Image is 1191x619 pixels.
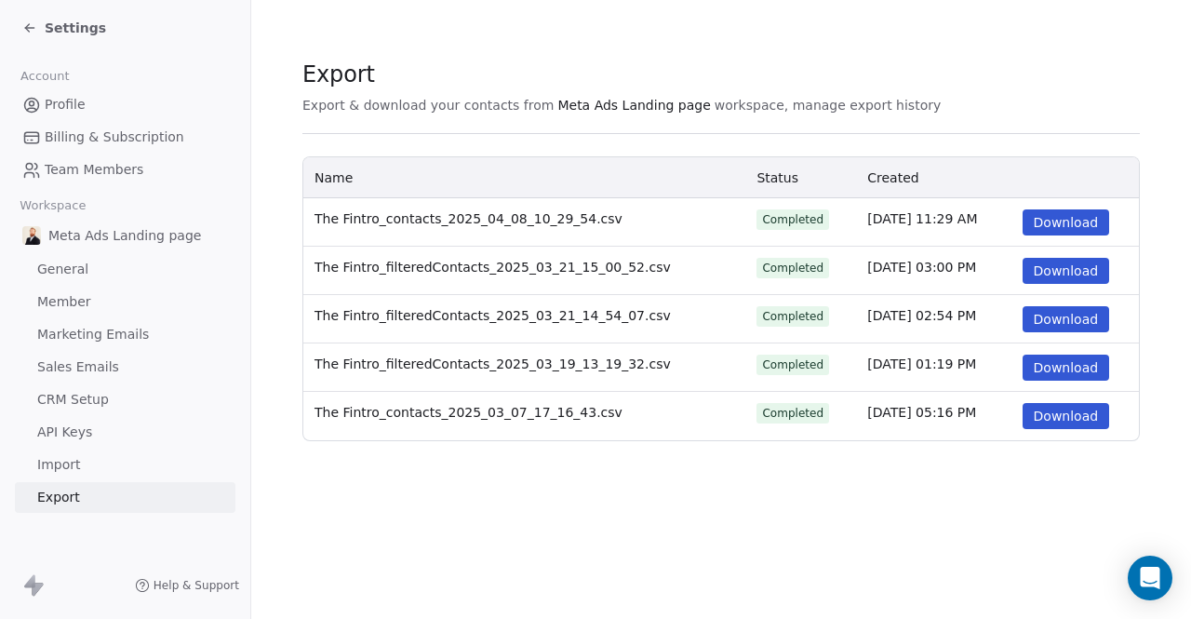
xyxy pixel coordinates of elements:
td: [DATE] 03:00 PM [856,247,1010,295]
button: Download [1023,306,1110,332]
span: Marketing Emails [37,325,149,344]
span: Meta Ads Landing page [557,96,710,114]
div: Completed [762,308,823,325]
a: Team Members [15,155,235,185]
a: Marketing Emails [15,319,235,350]
td: [DATE] 02:54 PM [856,295,1010,343]
a: Export [15,482,235,513]
span: Billing & Subscription [45,128,184,147]
span: Status [756,170,798,185]
td: [DATE] 05:16 PM [856,392,1010,440]
td: [DATE] 01:19 PM [856,343,1010,392]
span: Export & download your contacts from [302,96,554,114]
span: The Fintro_filteredContacts_2025_03_21_15_00_52.csv [314,260,671,275]
span: Profile [45,95,86,114]
a: Billing & Subscription [15,122,235,153]
a: CRM Setup [15,384,235,415]
td: [DATE] 11:29 AM [856,198,1010,247]
span: Export [302,61,941,88]
a: Member [15,287,235,317]
span: workspace, manage export history [715,96,941,114]
span: Import [37,455,80,475]
span: Help & Support [154,578,239,593]
span: Workspace [12,192,94,220]
span: Name [314,170,353,185]
button: Download [1023,355,1110,381]
img: Chris%20Bowyer%201.jpg [22,226,41,245]
div: Completed [762,405,823,422]
span: The Fintro_filteredContacts_2025_03_21_14_54_07.csv [314,308,671,323]
span: Export [37,488,80,507]
span: Sales Emails [37,357,119,377]
a: General [15,254,235,285]
a: Sales Emails [15,352,235,383]
span: CRM Setup [37,390,109,410]
span: Team Members [45,160,143,180]
span: The Fintro_contacts_2025_03_07_17_16_43.csv [314,405,622,420]
div: Completed [762,260,823,276]
span: Meta Ads Landing page [48,226,201,245]
span: Account [12,62,77,90]
span: Created [867,170,918,185]
button: Download [1023,403,1110,429]
a: Import [15,450,235,480]
span: General [37,260,88,279]
span: Settings [45,19,106,37]
span: API Keys [37,423,92,442]
span: The Fintro_contacts_2025_04_08_10_29_54.csv [314,211,622,226]
a: API Keys [15,417,235,448]
a: Profile [15,89,235,120]
div: Completed [762,357,823,373]
div: Completed [762,211,823,228]
button: Download [1023,258,1110,284]
a: Settings [22,19,106,37]
span: The Fintro_filteredContacts_2025_03_19_13_19_32.csv [314,357,671,371]
div: Open Intercom Messenger [1128,556,1172,600]
span: Member [37,292,91,312]
button: Download [1023,209,1110,235]
a: Help & Support [135,578,239,593]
